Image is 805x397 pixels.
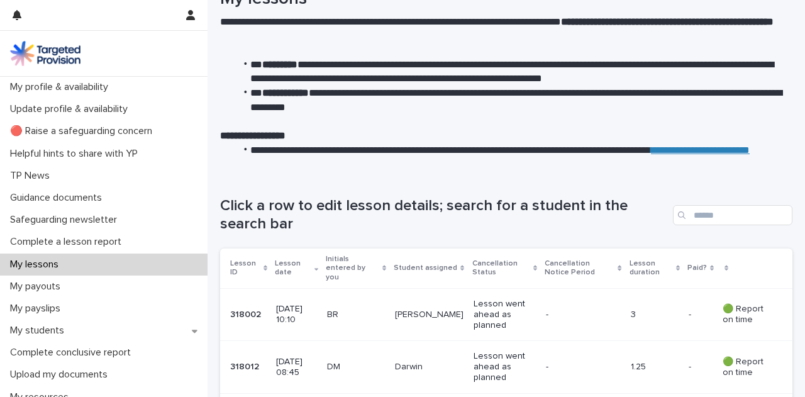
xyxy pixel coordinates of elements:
[5,170,60,182] p: TP News
[326,252,379,284] p: Initials entered by you
[472,257,530,280] p: Cancellation Status
[631,310,679,320] p: 3
[276,357,317,378] p: [DATE] 08:45
[5,325,74,337] p: My students
[220,341,792,393] tr: 318012318012 [DATE] 08:45DMDarwinLesson went ahead as planned-1.25-- 🟢 Report on time
[5,236,131,248] p: Complete a lesson report
[230,359,262,372] p: 318012
[5,303,70,315] p: My payslips
[673,205,792,225] input: Search
[276,304,317,325] p: [DATE] 10:10
[5,347,141,359] p: Complete conclusive report
[546,362,616,372] p: -
[5,148,148,160] p: Helpful hints to share with YP
[630,257,673,280] p: Lesson duration
[395,310,464,320] p: [PERSON_NAME]
[395,362,464,372] p: Darwin
[5,103,138,115] p: Update profile & availability
[230,307,264,320] p: 318002
[5,81,118,93] p: My profile & availability
[327,362,385,372] p: DM
[689,307,694,320] p: -
[689,359,694,372] p: -
[394,261,457,275] p: Student assigned
[230,257,260,280] p: Lesson ID
[5,125,162,137] p: 🔴 Raise a safeguarding concern
[275,257,311,280] p: Lesson date
[5,214,127,226] p: Safeguarding newsletter
[5,369,118,381] p: Upload my documents
[474,299,536,330] p: Lesson went ahead as planned
[5,281,70,293] p: My payouts
[723,357,772,378] p: 🟢 Report on time
[10,41,80,66] img: M5nRWzHhSzIhMunXDL62
[546,310,616,320] p: -
[220,197,668,233] h1: Click a row to edit lesson details; search for a student in the search bar
[327,310,385,320] p: BR
[5,192,112,204] p: Guidance documents
[545,257,614,280] p: Cancellation Notice Period
[723,304,772,325] p: 🟢 Report on time
[5,259,69,271] p: My lessons
[631,362,679,372] p: 1.25
[474,351,536,383] p: Lesson went ahead as planned
[687,261,707,275] p: Paid?
[220,289,792,341] tr: 318002318002 [DATE] 10:10BR[PERSON_NAME]Lesson went ahead as planned-3-- 🟢 Report on time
